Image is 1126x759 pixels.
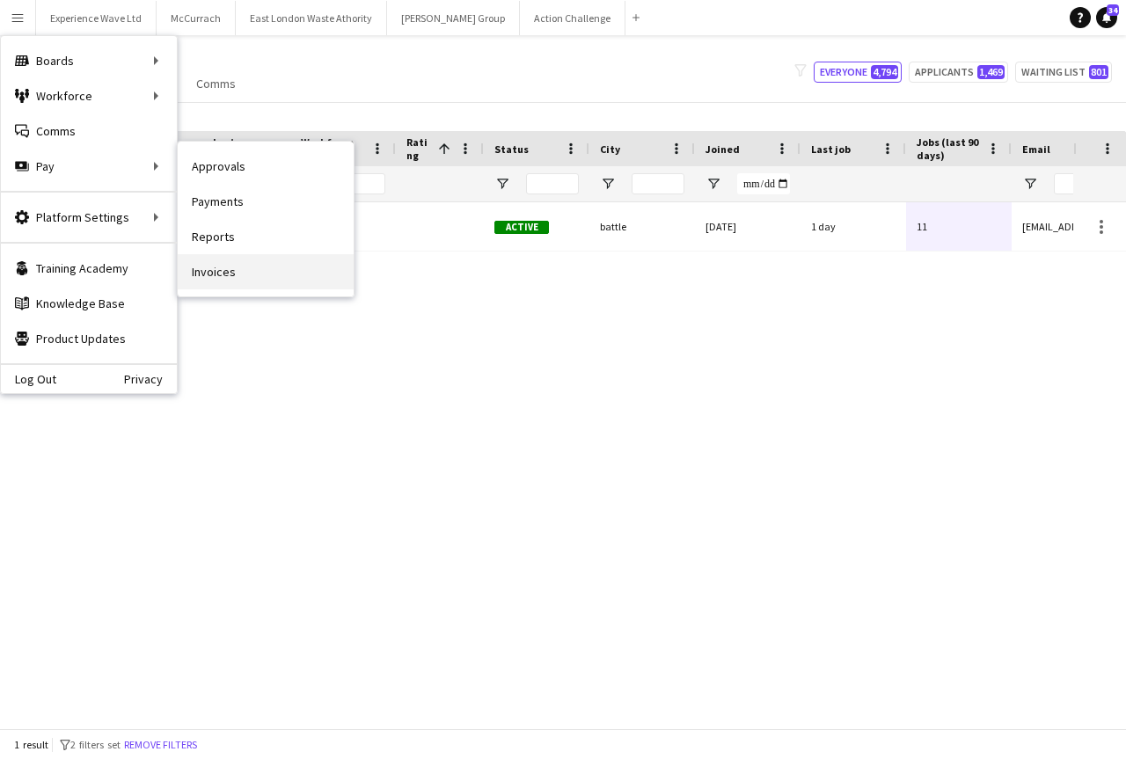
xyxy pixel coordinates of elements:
[706,176,721,192] button: Open Filter Menu
[520,1,625,35] button: Action Challenge
[387,1,520,35] button: [PERSON_NAME] Group
[157,1,236,35] button: McCurrach
[737,173,790,194] input: Joined Filter Input
[1,43,177,78] div: Boards
[695,202,801,251] div: [DATE]
[906,202,1012,251] div: 11
[801,202,906,251] div: 1 day
[526,173,579,194] input: Status Filter Input
[494,176,510,192] button: Open Filter Menu
[1,149,177,184] div: Pay
[213,135,259,162] span: Last Name
[589,202,695,251] div: battle
[189,72,243,95] a: Comms
[196,76,236,91] span: Comms
[236,1,387,35] button: East London Waste Athority
[1,286,177,321] a: Knowledge Base
[1089,65,1108,79] span: 801
[909,62,1008,83] button: Applicants1,469
[1107,4,1119,16] span: 34
[1,251,177,286] a: Training Academy
[811,142,851,156] span: Last job
[1,113,177,149] a: Comms
[1,321,177,356] a: Product Updates
[1,78,177,113] div: Workforce
[600,142,620,156] span: City
[917,135,980,162] span: Jobs (last 90 days)
[494,142,529,156] span: Status
[178,149,354,184] a: Approvals
[494,221,549,234] span: Active
[121,735,201,755] button: Remove filters
[178,184,354,219] a: Payments
[124,372,177,386] a: Privacy
[36,1,157,35] button: Experience Wave Ltd
[406,135,431,162] span: Rating
[178,254,354,289] a: Invoices
[977,65,1005,79] span: 1,469
[1096,7,1117,28] a: 34
[600,176,616,192] button: Open Filter Menu
[632,173,684,194] input: City Filter Input
[814,62,902,83] button: Everyone4,794
[1022,142,1050,156] span: Email
[1,372,56,386] a: Log Out
[706,142,740,156] span: Joined
[1022,176,1038,192] button: Open Filter Menu
[1015,62,1112,83] button: Waiting list801
[1,200,177,235] div: Platform Settings
[70,738,121,751] span: 2 filters set
[301,135,364,162] span: Workforce ID
[871,65,898,79] span: 4,794
[178,219,354,254] a: Reports
[333,173,385,194] input: Workforce ID Filter Input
